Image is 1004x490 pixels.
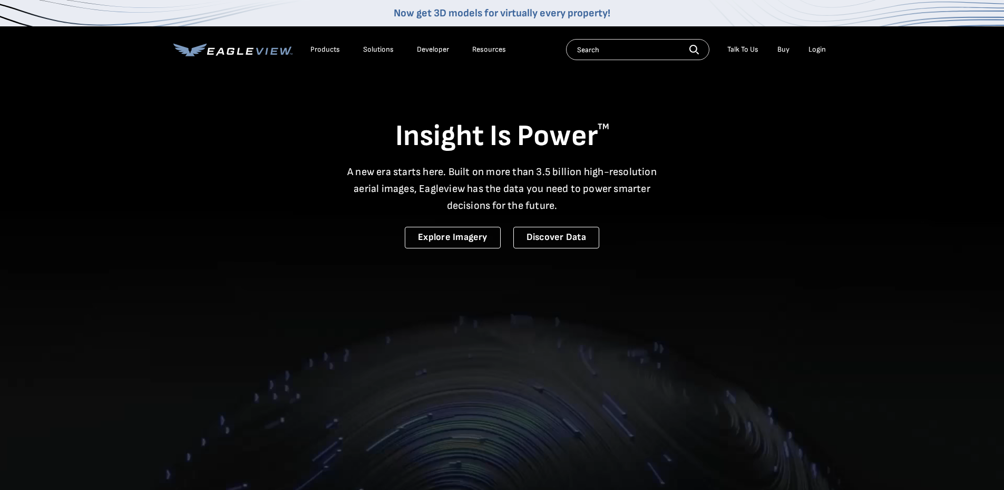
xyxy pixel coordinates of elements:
sup: TM [598,122,609,132]
a: Explore Imagery [405,227,501,248]
h1: Insight Is Power [173,118,831,155]
a: Developer [417,45,449,54]
div: Solutions [363,45,394,54]
a: Now get 3D models for virtually every property! [394,7,610,20]
div: Products [310,45,340,54]
p: A new era starts here. Built on more than 3.5 billion high-resolution aerial images, Eagleview ha... [341,164,664,214]
a: Buy [777,45,789,54]
input: Search [566,39,709,60]
div: Resources [472,45,506,54]
a: Discover Data [513,227,599,248]
div: Talk To Us [727,45,758,54]
div: Login [808,45,826,54]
